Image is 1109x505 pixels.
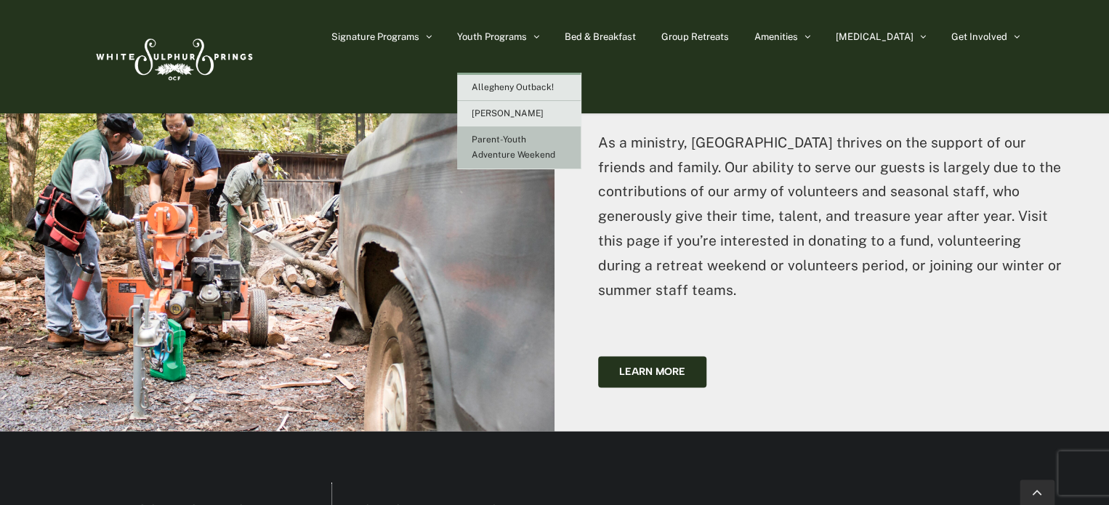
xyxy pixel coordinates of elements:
a: [PERSON_NAME] [457,101,581,127]
span: Learn more [619,365,685,378]
span: [MEDICAL_DATA] [836,32,914,41]
span: Amenities [754,32,798,41]
span: Get Involved [951,32,1007,41]
p: As a ministry, [GEOGRAPHIC_DATA] thrives on the support of our friends and family. Our ability to... [598,131,1065,303]
a: Parent-Youth Adventure Weekend [457,127,581,169]
span: Allegheny Outback! [472,82,554,92]
span: [PERSON_NAME] [472,108,544,118]
span: Youth Programs [457,32,527,41]
span: Parent-Youth Adventure Weekend [472,134,555,160]
span: Bed & Breakfast [565,32,636,41]
span: Signature Programs [331,32,419,41]
a: Learn more [598,356,706,387]
img: White Sulphur Springs Logo [89,23,257,91]
a: Allegheny Outback! [457,75,581,101]
span: Group Retreats [661,32,729,41]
